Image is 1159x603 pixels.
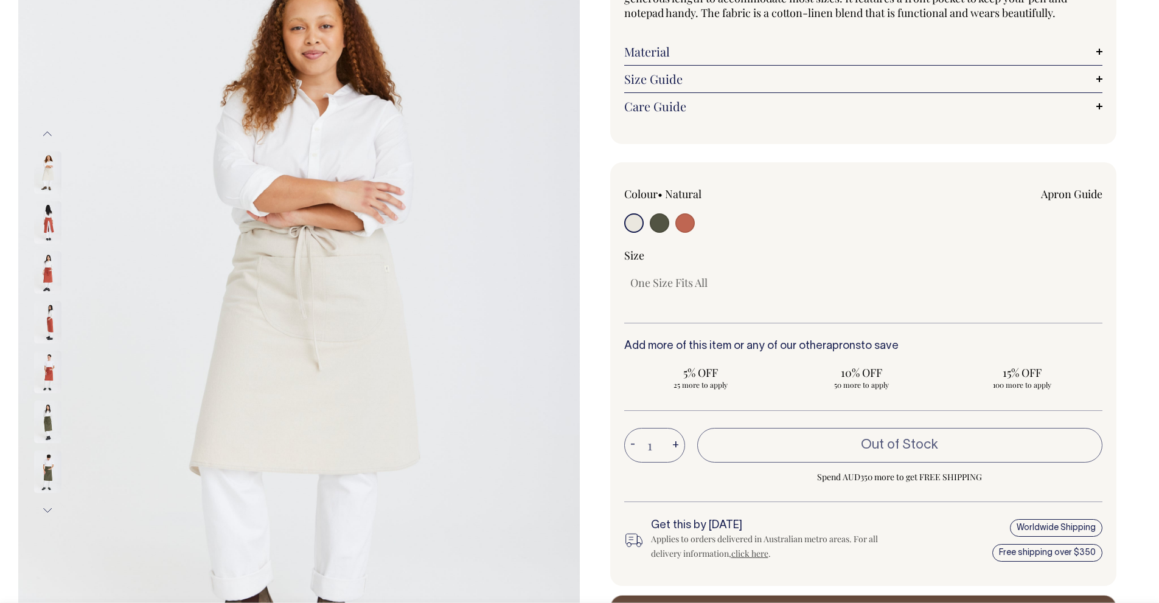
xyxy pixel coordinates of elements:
[945,362,1099,393] input: 15% OFF 100 more to apply
[624,99,1103,114] a: Care Guide
[34,251,61,294] img: rust
[624,433,641,458] button: -
[697,470,1103,484] span: Spend AUD350 more to get FREE SHIPPING
[826,341,861,351] a: aprons
[651,532,886,561] div: Applies to orders delivered in Australian metro areas. For all delivery information, .
[952,380,1093,390] span: 100 more to apply
[731,548,768,559] a: click here
[630,365,771,380] span: 5% OFF
[630,380,771,390] span: 25 more to apply
[666,433,685,458] button: +
[624,272,714,294] input: One Size Fits All
[791,365,932,380] span: 10% OFF
[624,340,1103,353] h6: Add more of this item or any of our other to save
[861,439,938,451] span: Out of Stock
[624,72,1103,86] a: Size Guide
[34,450,61,493] img: olive
[624,248,1103,263] div: Size
[785,362,938,393] input: 10% OFF 50 more to apply
[624,362,778,393] input: 5% OFF 25 more to apply
[624,187,816,201] div: Colour
[38,497,57,524] button: Next
[952,365,1093,380] span: 15% OFF
[34,201,61,244] img: rust
[791,380,932,390] span: 50 more to apply
[630,275,708,290] span: One Size Fits All
[38,120,57,148] button: Previous
[697,428,1103,462] button: Out of Stock
[1041,187,1102,201] a: Apron Guide
[665,187,701,201] label: Natural
[624,44,1103,59] a: Material
[34,151,61,194] img: natural
[651,520,886,532] h6: Get this by [DATE]
[34,401,61,443] img: olive
[658,187,663,201] span: •
[34,301,61,343] img: rust
[34,351,61,393] img: rust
